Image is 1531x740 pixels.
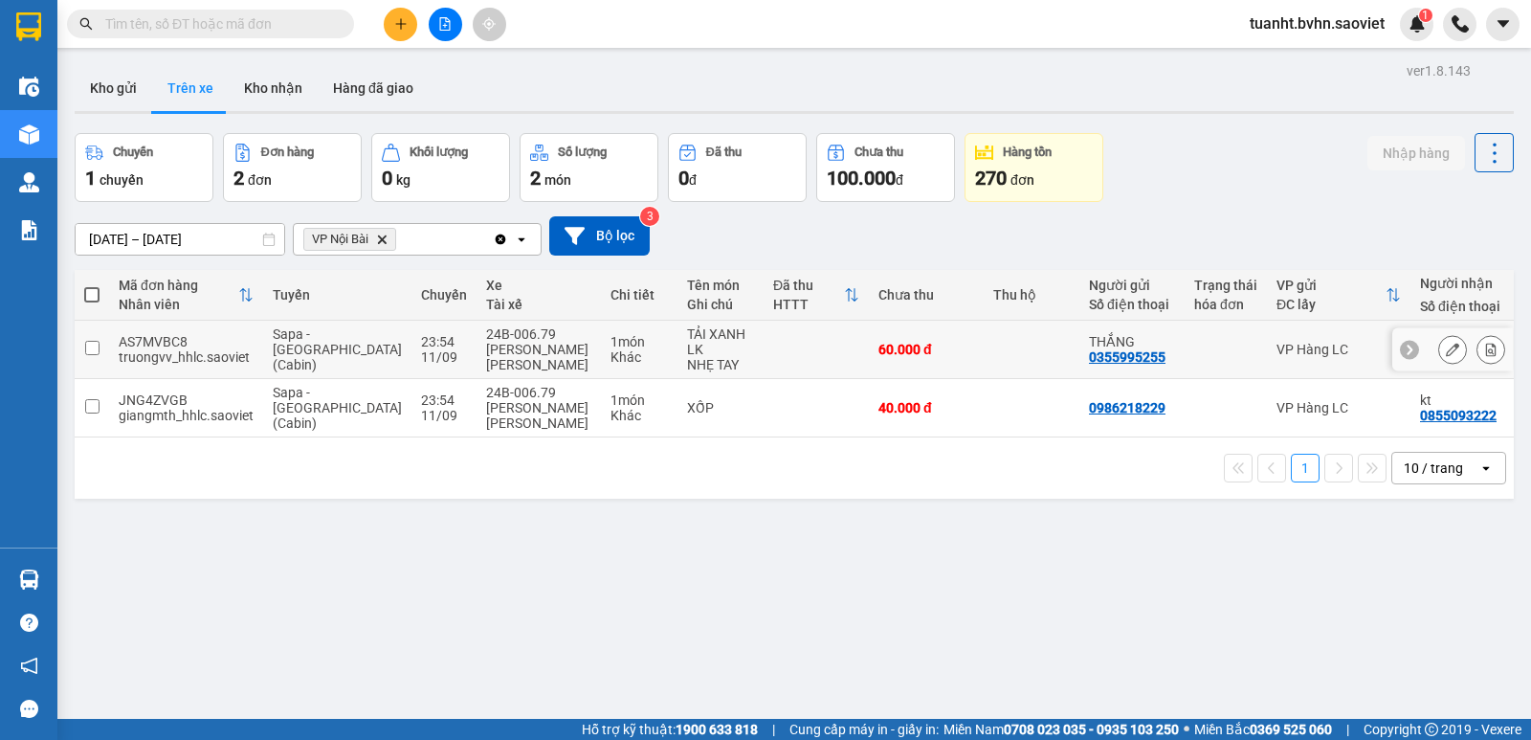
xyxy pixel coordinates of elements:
[421,334,467,349] div: 23:54
[75,133,213,202] button: Chuyến1chuyến
[1089,334,1175,349] div: THẮNG
[384,8,417,41] button: plus
[429,8,462,41] button: file-add
[382,167,392,190] span: 0
[486,297,591,312] div: Tài xế
[486,278,591,293] div: Xe
[687,297,754,312] div: Ghi chú
[273,326,402,372] span: Sapa - [GEOGRAPHIC_DATA] (Cabin)
[1276,342,1401,357] div: VP Hàng LC
[558,146,607,159] div: Số lượng
[1420,392,1506,408] div: kt
[105,13,331,34] input: Tìm tên, số ĐT hoặc mã đơn
[1419,9,1432,22] sup: 1
[438,17,452,31] span: file-add
[610,287,668,303] div: Chi tiết
[473,8,506,41] button: aim
[109,270,263,321] th: Toggle SortBy
[16,12,41,41] img: logo-vxr
[100,172,144,188] span: chuyến
[233,167,244,190] span: 2
[1184,726,1189,733] span: ⚪️
[687,357,754,372] div: NHẸ TAY
[772,719,775,740] span: |
[113,146,153,159] div: Chuyến
[878,342,974,357] div: 60.000 đ
[1089,297,1175,312] div: Số điện thoại
[1089,349,1165,365] div: 0355995255
[421,287,467,303] div: Chuyến
[610,408,668,423] div: Khác
[119,278,238,293] div: Mã đơn hàng
[486,342,591,372] div: [PERSON_NAME] [PERSON_NAME]
[75,65,152,111] button: Kho gửi
[878,400,974,415] div: 40.000 đ
[1404,459,1463,478] div: 10 / trang
[1276,297,1386,312] div: ĐC lấy
[400,230,402,249] input: Selected VP Nội Bài.
[1276,278,1386,293] div: VP gửi
[896,172,903,188] span: đ
[486,326,591,342] div: 24B-006.79
[1234,11,1400,35] span: tuanht.bvhn.saoviet
[773,297,844,312] div: HTTT
[119,392,254,408] div: JNG4ZVGB
[610,334,668,349] div: 1 món
[152,65,229,111] button: Trên xe
[549,216,650,256] button: Bộ lọc
[318,65,429,111] button: Hàng đã giao
[1291,454,1320,482] button: 1
[1194,278,1257,293] div: Trạng thái
[676,722,758,737] strong: 1900 633 818
[1194,297,1257,312] div: hóa đơn
[1407,60,1471,81] div: ver 1.8.143
[119,349,254,365] div: truongvv_hhlc.saoviet
[1250,722,1332,737] strong: 0369 525 060
[1267,270,1410,321] th: Toggle SortBy
[687,400,754,415] div: XỐP
[376,234,388,245] svg: Delete
[1425,723,1438,736] span: copyright
[410,146,468,159] div: Khối lượng
[1409,15,1426,33] img: icon-new-feature
[678,167,689,190] span: 0
[993,287,1070,303] div: Thu hộ
[706,146,742,159] div: Đã thu
[19,172,39,192] img: warehouse-icon
[1420,299,1506,314] div: Số điện thoại
[610,392,668,408] div: 1 món
[229,65,318,111] button: Kho nhận
[544,172,571,188] span: món
[371,133,510,202] button: Khối lượng0kg
[421,392,467,408] div: 23:54
[486,385,591,400] div: 24B-006.79
[421,349,467,365] div: 11/09
[19,124,39,145] img: warehouse-icon
[1367,136,1465,170] button: Nhập hàng
[1420,408,1497,423] div: 0855093222
[827,167,896,190] span: 100.000
[689,172,697,188] span: đ
[816,133,955,202] button: Chưa thu100.000đ
[1276,400,1401,415] div: VP Hàng LC
[20,700,38,718] span: message
[1478,460,1494,476] svg: open
[668,133,807,202] button: Đã thu0đ
[1010,172,1034,188] span: đơn
[493,232,508,247] svg: Clear all
[1495,15,1512,33] span: caret-down
[273,287,402,303] div: Tuyến
[273,385,402,431] span: Sapa - [GEOGRAPHIC_DATA] (Cabin)
[261,146,314,159] div: Đơn hàng
[19,570,39,590] img: warehouse-icon
[119,334,254,349] div: AS7MVBC8
[20,657,38,675] span: notification
[396,172,410,188] span: kg
[520,133,658,202] button: Số lượng2món
[19,77,39,97] img: warehouse-icon
[789,719,939,740] span: Cung cấp máy in - giấy in:
[303,228,396,251] span: VP Nội Bài, close by backspace
[1346,719,1349,740] span: |
[1089,278,1175,293] div: Người gửi
[19,220,39,240] img: solution-icon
